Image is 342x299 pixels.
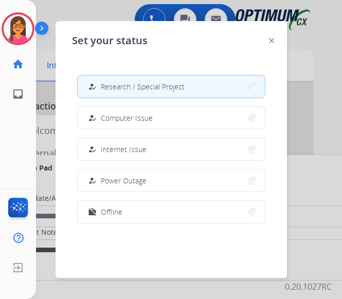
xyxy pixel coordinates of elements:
[101,175,147,186] span: Power Outage
[285,281,332,293] p: 0.20.1027RC
[12,88,24,100] mat-icon: inbox
[101,113,153,123] span: Computer Issue
[269,38,274,43] img: close-button
[87,208,96,216] mat-icon: work_off
[87,176,96,185] mat-icon: how_to_reg
[87,114,96,122] mat-icon: how_to_reg
[78,107,265,129] button: Computer Issue
[101,207,122,217] span: Offline
[101,81,185,92] span: Research / Special Project
[78,76,265,98] button: Research / Special Project
[78,201,265,223] button: Offline
[78,138,265,160] button: Internet Issue
[4,14,32,43] img: avatar
[87,82,96,91] mat-icon: how_to_reg
[72,33,148,48] span: Set your status
[101,144,147,155] span: Internet Issue
[12,58,24,70] mat-icon: home
[87,145,96,154] mat-icon: how_to_reg
[78,170,265,192] button: Power Outage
